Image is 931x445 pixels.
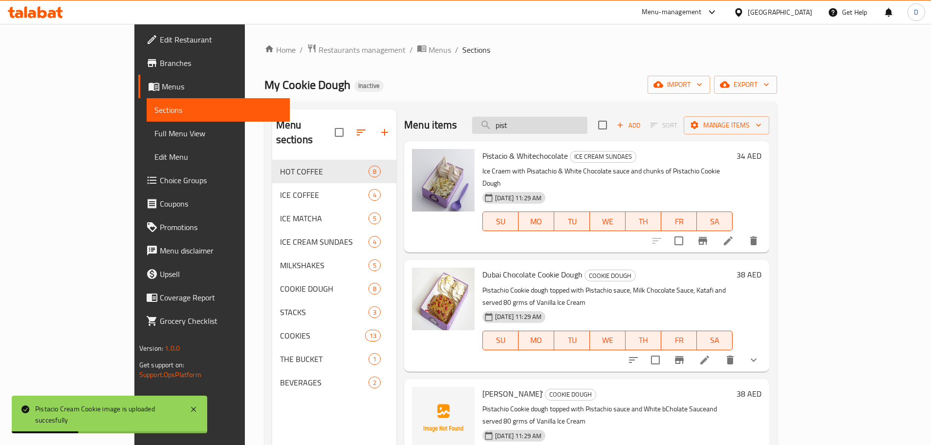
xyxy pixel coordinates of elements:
div: ICE CREAM SUNDAES4 [272,230,396,254]
span: SA [701,214,729,229]
button: SU [482,212,519,231]
span: COOKIE DOUGH [545,389,596,400]
span: TU [558,333,586,347]
span: WE [594,333,622,347]
a: Restaurants management [307,43,406,56]
button: FR [661,331,697,350]
p: Pistachio Cookie dough topped with Pistachio sauce and White bCholate Sauceand served 80 grms of ... [482,403,733,427]
div: COOKIE DOUGH8 [272,277,396,300]
span: MO [522,333,550,347]
span: Coupons [160,198,282,210]
span: WE [594,214,622,229]
nav: breadcrumb [264,43,777,56]
span: Restaurants management [319,44,406,56]
a: Choice Groups [138,169,290,192]
span: ICE COFFEE [280,189,368,201]
button: TH [626,212,661,231]
div: BEVERAGES2 [272,371,396,394]
span: 5 [369,261,380,270]
button: delete [742,229,765,253]
button: Branch-specific-item [668,348,691,372]
button: Branch-specific-item [691,229,714,253]
span: 4 [369,237,380,247]
span: Add [615,120,642,131]
a: Grocery Checklist [138,309,290,333]
span: Menus [429,44,451,56]
span: 13 [366,331,380,340]
button: delete [718,348,742,372]
span: STACKS [280,306,368,318]
span: SA [701,333,729,347]
a: Support.OpsPlatform [139,368,201,381]
span: TH [629,214,657,229]
span: COOKIE DOUGH [585,270,635,281]
div: items [368,377,381,388]
h2: Menu items [404,118,457,132]
button: SA [697,331,733,350]
span: MILKSHAKES [280,259,368,271]
span: ICE MATCHA [280,212,368,224]
span: Pistacio & Whitechocolate [482,148,568,163]
span: Coverage Report [160,292,282,303]
span: FR [665,333,693,347]
li: / [410,44,413,56]
img: Dubai Chocolate Cookie Dough [412,268,475,330]
a: Promotions [138,215,290,239]
button: show more [742,348,765,372]
span: [PERSON_NAME]' [482,386,543,401]
span: 1 [369,355,380,364]
a: Full Menu View [147,122,290,145]
div: ICE MATCHA5 [272,207,396,230]
span: Select to update [669,231,689,251]
a: Upsell [138,262,290,286]
span: [DATE] 11:29 AM [491,431,545,441]
span: SU [487,333,515,347]
button: MO [519,212,554,231]
span: 5 [369,214,380,223]
span: Version: [139,342,163,355]
a: Menus [138,75,290,98]
img: Pistacio & Whitechocolate [412,149,475,212]
span: [DATE] 11:29 AM [491,193,545,203]
div: BEVERAGES [280,377,368,388]
button: SA [697,212,733,231]
a: Menu disclaimer [138,239,290,262]
span: ICE CREAM SUNDAES [570,151,636,162]
button: TH [626,331,661,350]
span: TU [558,214,586,229]
span: COOKIE DOUGH [280,283,368,295]
a: Edit Restaurant [138,28,290,51]
a: Sections [147,98,290,122]
nav: Menu sections [272,156,396,398]
span: 1.0.0 [165,342,180,355]
button: Manage items [684,116,769,134]
button: sort-choices [622,348,645,372]
a: Menus [417,43,451,56]
span: Full Menu View [154,127,282,139]
button: export [714,76,777,94]
span: Sections [154,104,282,116]
span: SU [487,214,515,229]
div: ICE COFFEE4 [272,183,396,207]
button: TU [554,212,590,231]
span: Manage items [692,119,761,131]
button: SU [482,331,519,350]
li: / [300,44,303,56]
button: import [648,76,710,94]
h2: Menu sections [276,118,335,147]
span: MO [522,214,550,229]
span: import [655,79,702,91]
span: Get support on: [139,359,184,371]
svg: Show Choices [748,354,759,366]
span: THE BUCKET [280,353,368,365]
span: Promotions [160,221,282,233]
h6: 38 AED [736,268,761,281]
span: Sections [462,44,490,56]
a: Edit menu item [722,235,734,247]
span: 2 [369,378,380,387]
span: 8 [369,284,380,294]
button: TU [554,331,590,350]
span: Edit Menu [154,151,282,163]
div: COOKIES [280,330,365,341]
